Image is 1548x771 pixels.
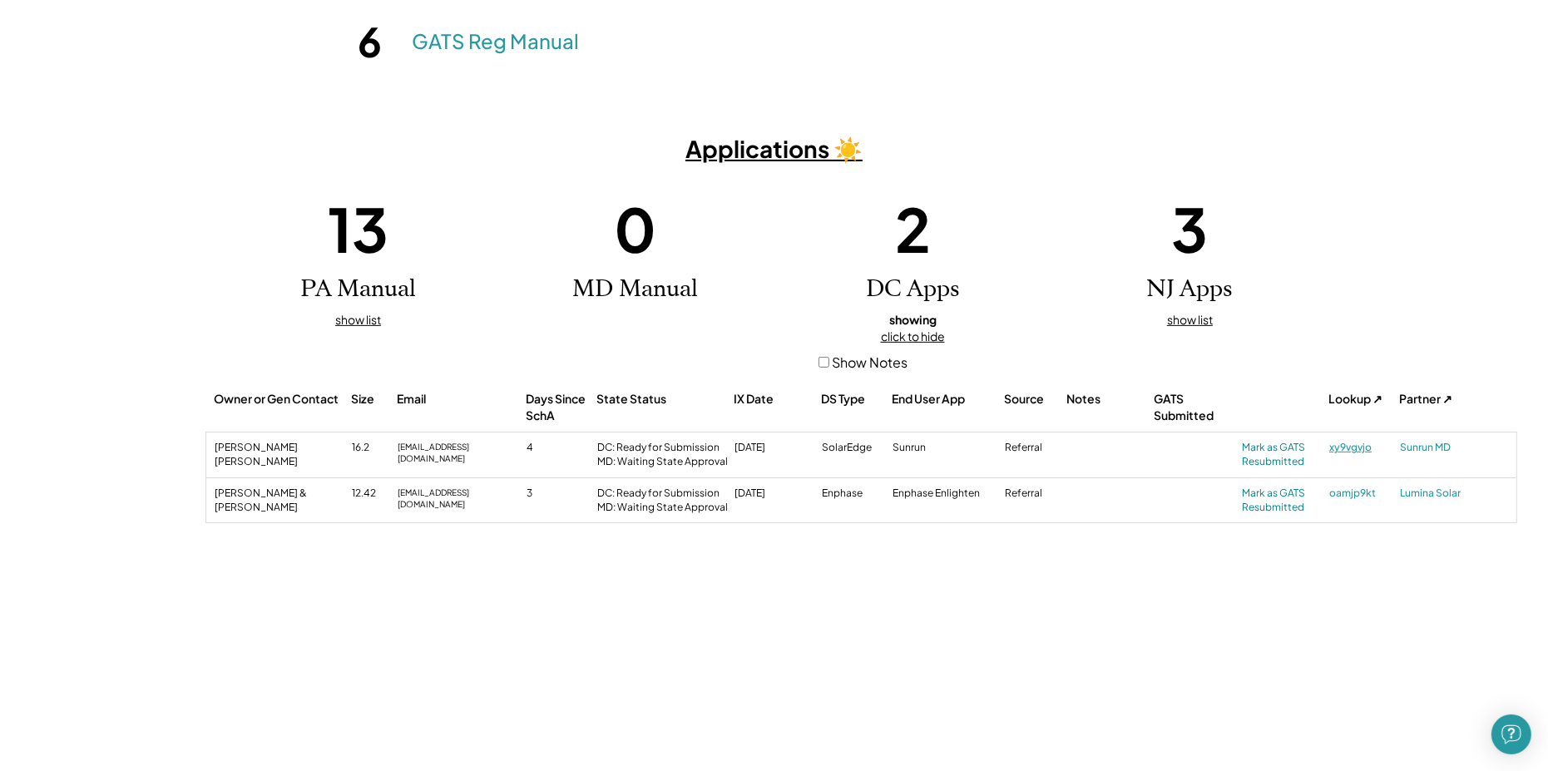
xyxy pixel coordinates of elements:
div: Email [397,391,522,408]
div: DC: Ready for Submission [597,441,730,455]
h1: 2 [895,190,931,268]
h1: 0 [614,190,656,268]
div: 3 [527,487,593,501]
div: DC: Ready for Submission [597,487,730,501]
div: DS Type [821,391,888,408]
u: show list [1167,312,1213,327]
h2: PA Manual [300,275,416,304]
h2: DC Apps [866,275,960,304]
div: MD: Waiting State Approval [597,501,730,515]
div: [DATE] [734,441,818,455]
div: Partner ↗ [1399,391,1507,408]
div: Sunrun [893,441,1001,455]
strong: showing [889,312,937,327]
h1: 3 [1171,190,1208,268]
u: click to hide [881,329,945,343]
a: xy9vgvjo [1329,441,1396,455]
h1: 13 [328,190,388,268]
div: [EMAIL_ADDRESS][DOMAIN_NAME] [398,441,522,464]
div: 12.42 [352,487,393,501]
u: show list [335,312,381,327]
a: GATS Reg Manual [413,27,580,56]
div: Mark as GATS Resubmitted [1242,441,1325,469]
h2: MD Manual [572,275,698,304]
h1: 6 [359,16,404,67]
div: Referral [1005,487,1063,501]
div: [PERSON_NAME] & [PERSON_NAME] [215,487,348,515]
a: Lumina Solar [1400,487,1508,501]
div: IX Date [734,391,817,408]
div: Notes [1066,391,1150,408]
div: Days Since SchA [526,391,592,423]
div: Source [1004,391,1062,408]
div: GATS Submitted [1154,391,1237,423]
div: Referral [1005,441,1063,455]
div: [DATE] [734,487,818,501]
h2: NJ Apps [1146,275,1233,304]
div: MD: Waiting State Approval [597,455,730,469]
a: Sunrun MD [1400,441,1508,455]
div: Enphase [822,487,888,501]
div: [PERSON_NAME] [PERSON_NAME] [215,441,348,469]
div: End User App [892,391,1000,408]
div: State Status [596,391,729,408]
div: 16.2 [352,441,393,455]
div: Owner or Gen Contact [214,391,347,408]
div: 4 [527,441,593,455]
div: Size [351,391,393,408]
a: oamjp9kt [1329,487,1396,501]
div: Enphase Enlighten [893,487,1001,501]
div: [EMAIL_ADDRESS][DOMAIN_NAME] [398,487,522,510]
div: Open Intercom Messenger [1491,714,1531,754]
label: Show Notes [832,353,908,371]
div: Lookup ↗ [1328,391,1395,408]
div: Mark as GATS Resubmitted [1242,487,1325,515]
div: SolarEdge [822,441,888,455]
